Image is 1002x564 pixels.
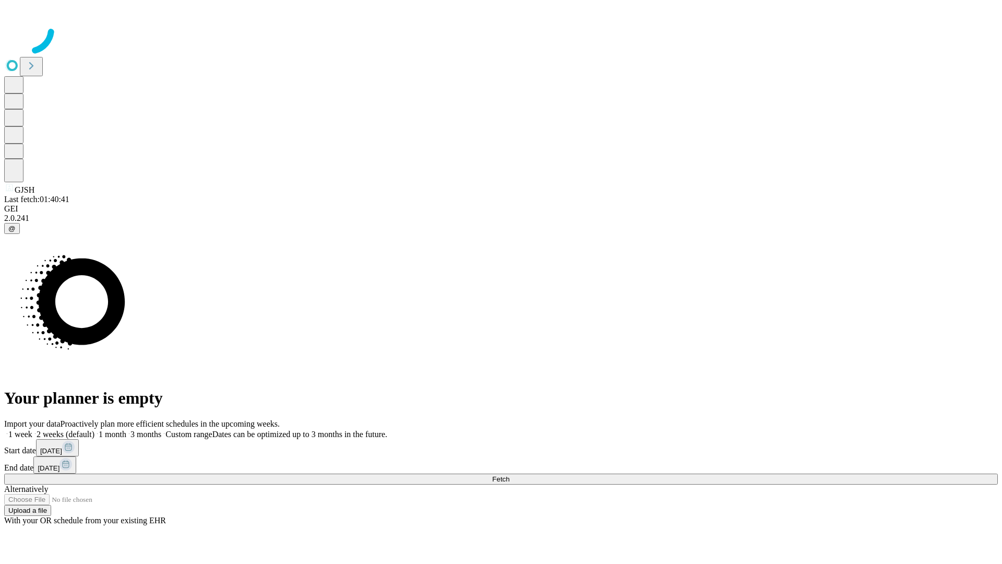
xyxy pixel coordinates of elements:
[4,439,998,456] div: Start date
[4,485,48,494] span: Alternatively
[4,419,61,428] span: Import your data
[37,430,94,439] span: 2 weeks (default)
[4,204,998,214] div: GEI
[61,419,280,428] span: Proactively plan more efficient schedules in the upcoming weeks.
[4,474,998,485] button: Fetch
[8,430,32,439] span: 1 week
[4,214,998,223] div: 2.0.241
[212,430,387,439] span: Dates can be optimized up to 3 months in the future.
[38,464,59,472] span: [DATE]
[4,389,998,408] h1: Your planner is empty
[99,430,126,439] span: 1 month
[130,430,161,439] span: 3 months
[40,447,62,455] span: [DATE]
[4,195,69,204] span: Last fetch: 01:40:41
[36,439,79,456] button: [DATE]
[165,430,212,439] span: Custom range
[33,456,76,474] button: [DATE]
[15,185,34,194] span: GJSH
[4,456,998,474] div: End date
[4,505,51,516] button: Upload a file
[8,225,16,232] span: @
[4,223,20,234] button: @
[492,475,509,483] span: Fetch
[4,516,166,525] span: With your OR schedule from your existing EHR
